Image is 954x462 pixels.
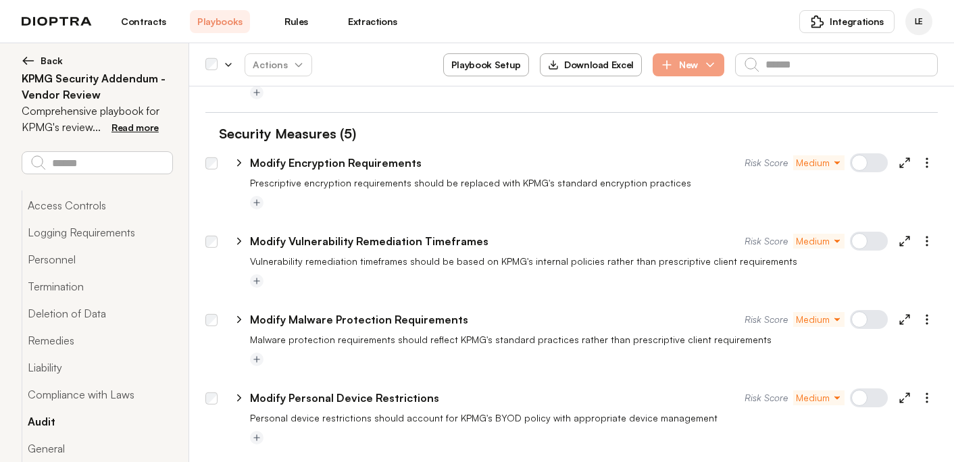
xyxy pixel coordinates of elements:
p: Modify Malware Protection Requirements [250,311,468,328]
p: Vulnerability remediation timeframes should be based on KPMG's internal policies rather than pres... [250,255,938,268]
span: Risk Score [745,156,788,170]
p: Comprehensive playbook for KPMG's review [22,103,172,135]
p: Prescriptive encryption requirements should be replaced with KPMG's standard encryption practices [250,176,938,190]
span: ... [93,120,101,134]
a: Rules [266,10,326,33]
span: Risk Score [745,234,788,248]
button: New [653,53,724,76]
span: LE [915,16,923,27]
a: Playbooks [190,10,250,33]
span: Read more [111,122,159,133]
button: Back [22,54,172,68]
button: Add tag [250,86,263,99]
span: Risk Score [745,313,788,326]
button: Termination [22,273,172,300]
button: Access Controls [22,192,172,219]
button: Logging Requirements [22,219,172,246]
img: left arrow [22,54,35,68]
button: Remedies [22,327,172,354]
button: Playbook Setup [443,53,529,76]
button: Liability [22,354,172,381]
button: Compliance with Laws [22,381,172,408]
button: Deletion of Data [22,300,172,327]
div: Laurie Ehrlich [905,8,932,35]
span: Medium [796,313,842,326]
a: Contracts [114,10,174,33]
span: Risk Score [745,391,788,405]
button: Add tag [250,274,263,288]
button: Medium [793,312,845,327]
button: Personnel [22,246,172,273]
button: Audit [22,408,172,435]
button: Add tag [250,431,263,444]
h2: KPMG Security Addendum - Vendor Review [22,70,172,103]
button: Actions [245,53,312,76]
button: Medium [793,234,845,249]
button: Add tag [250,353,263,366]
p: Modify Encryption Requirements [250,155,422,171]
span: Integrations [830,15,884,28]
span: Actions [242,53,315,77]
button: General [22,435,172,462]
p: Malware protection requirements should reflect KPMG's standard practices rather than prescriptive... [250,333,938,346]
button: Integrations [799,10,895,33]
span: Back [41,54,63,68]
div: Select all [205,59,218,71]
h1: Security Measures (5) [205,124,356,144]
p: Personal device restrictions should account for KPMG's BYOD policy with appropriate device manage... [250,411,938,425]
button: Medium [793,390,845,405]
span: Medium [796,156,842,170]
p: Modify Vulnerability Remediation Timeframes [250,233,488,249]
p: Modify Personal Device Restrictions [250,390,439,406]
button: Add tag [250,196,263,209]
button: Download Excel [540,53,642,76]
img: logo [22,17,92,26]
img: puzzle [811,15,824,28]
button: Medium [793,155,845,170]
span: Medium [796,234,842,248]
span: Medium [796,391,842,405]
a: Extractions [343,10,403,33]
